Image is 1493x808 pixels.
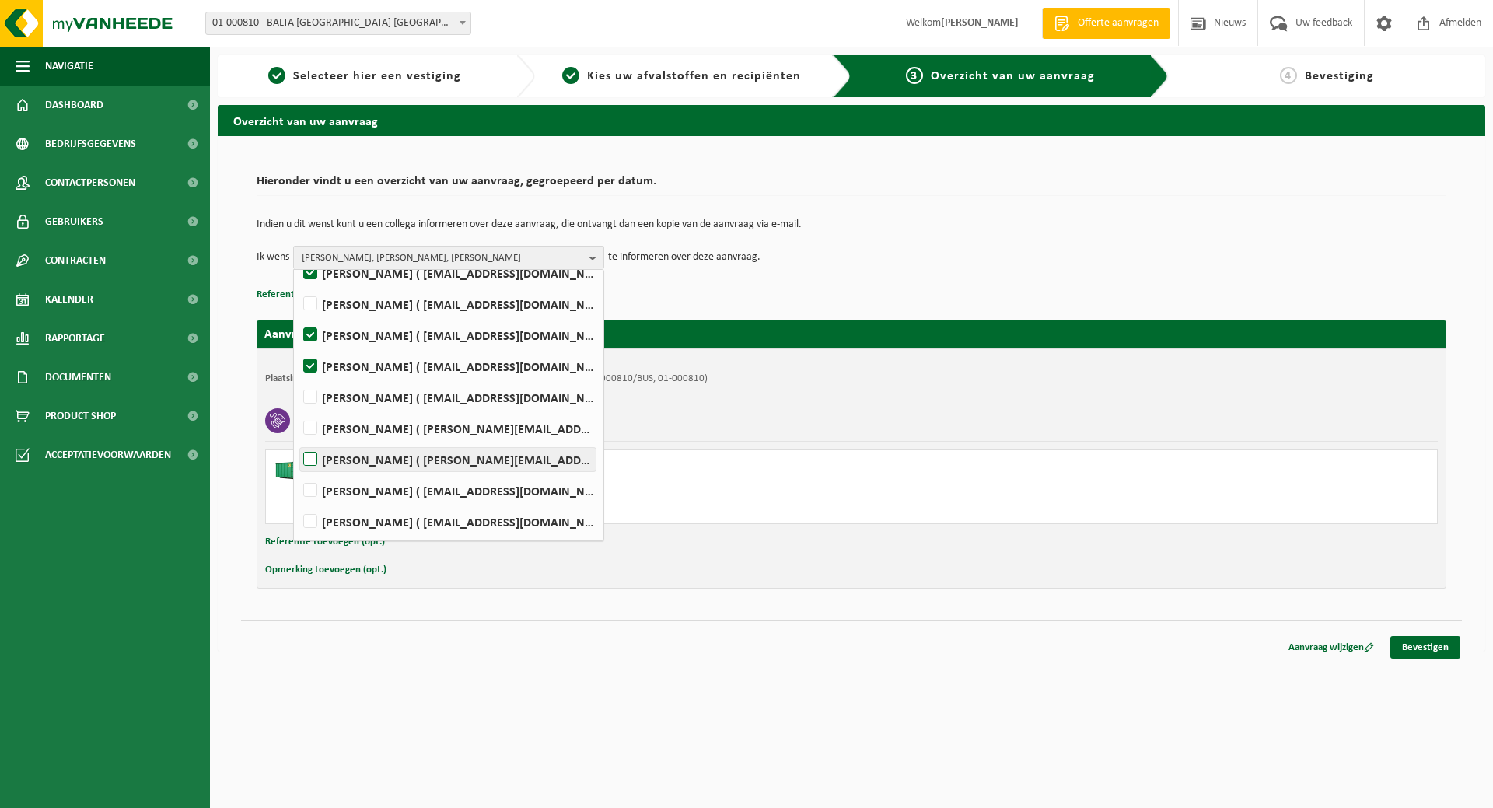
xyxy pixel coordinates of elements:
[268,67,285,84] span: 1
[587,70,801,82] span: Kies uw afvalstoffen en recipiënten
[300,261,596,285] label: [PERSON_NAME] ( [EMAIL_ADDRESS][DOMAIN_NAME] )
[226,67,504,86] a: 1Selecteer hier een vestiging
[293,246,604,269] button: [PERSON_NAME], [PERSON_NAME], [PERSON_NAME]
[608,246,760,269] p: te informeren over deze aanvraag.
[257,246,289,269] p: Ik wens
[257,219,1446,230] p: Indien u dit wenst kunt u een collega informeren over deze aanvraag, die ontvangt dan een kopie v...
[300,324,596,347] label: [PERSON_NAME] ( [EMAIL_ADDRESS][DOMAIN_NAME] )
[265,560,386,580] button: Opmerking toevoegen (opt.)
[265,373,333,383] strong: Plaatsingsadres:
[45,86,103,124] span: Dashboard
[300,479,596,502] label: [PERSON_NAME] ( [EMAIL_ADDRESS][DOMAIN_NAME] )
[543,67,821,86] a: 2Kies uw afvalstoffen en recipiënten
[45,280,93,319] span: Kalender
[300,448,596,471] label: [PERSON_NAME] ( [PERSON_NAME][EMAIL_ADDRESS][DOMAIN_NAME] )
[906,67,923,84] span: 3
[45,319,105,358] span: Rapportage
[45,435,171,474] span: Acceptatievoorwaarden
[300,355,596,378] label: [PERSON_NAME] ( [EMAIL_ADDRESS][DOMAIN_NAME] )
[257,175,1446,196] h2: Hieronder vindt u een overzicht van uw aanvraag, gegroepeerd per datum.
[205,12,471,35] span: 01-000810 - BALTA OUDENAARDE NV - OUDENAARDE
[1074,16,1163,31] span: Offerte aanvragen
[1390,636,1460,659] a: Bevestigen
[1305,70,1374,82] span: Bevestiging
[218,105,1485,135] h2: Overzicht van uw aanvraag
[45,124,136,163] span: Bedrijfsgegevens
[257,285,376,305] button: Referentie toevoegen (opt.)
[302,247,583,270] span: [PERSON_NAME], [PERSON_NAME], [PERSON_NAME]
[562,67,579,84] span: 2
[293,70,461,82] span: Selecteer hier een vestiging
[336,483,914,495] div: Ophalen en plaatsen lege container
[1280,67,1297,84] span: 4
[45,47,93,86] span: Navigatie
[274,458,320,481] img: HK-XA-30-GN-00.png
[45,241,106,280] span: Contracten
[300,292,596,316] label: [PERSON_NAME] ( [EMAIL_ADDRESS][DOMAIN_NAME] )
[45,358,111,397] span: Documenten
[300,386,596,409] label: [PERSON_NAME] ( [EMAIL_ADDRESS][DOMAIN_NAME] )
[206,12,470,34] span: 01-000810 - BALTA OUDENAARDE NV - OUDENAARDE
[45,397,116,435] span: Product Shop
[931,70,1095,82] span: Overzicht van uw aanvraag
[300,510,596,533] label: [PERSON_NAME] ( [EMAIL_ADDRESS][DOMAIN_NAME] )
[265,532,385,552] button: Referentie toevoegen (opt.)
[336,503,914,516] div: Aantal: 2
[300,417,596,440] label: [PERSON_NAME] ( [PERSON_NAME][EMAIL_ADDRESS][DOMAIN_NAME] )
[45,202,103,241] span: Gebruikers
[1277,636,1386,659] a: Aanvraag wijzigen
[45,163,135,202] span: Contactpersonen
[941,17,1019,29] strong: [PERSON_NAME]
[264,328,381,341] strong: Aanvraag voor [DATE]
[1042,8,1170,39] a: Offerte aanvragen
